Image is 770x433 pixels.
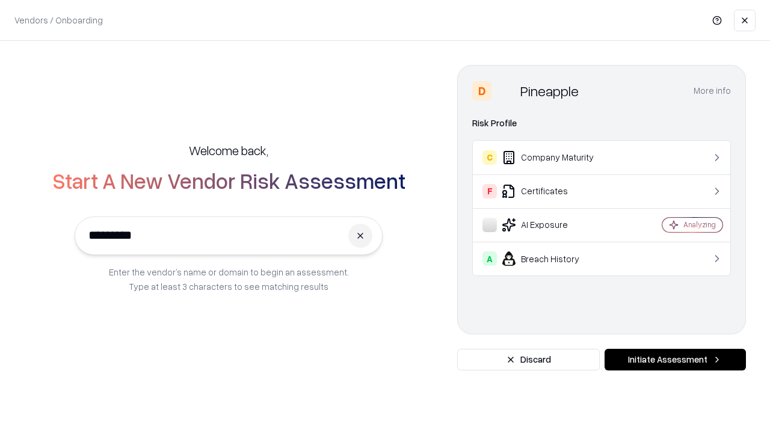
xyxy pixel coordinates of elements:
[482,251,626,266] div: Breach History
[472,116,731,131] div: Risk Profile
[520,81,579,100] div: Pineapple
[482,184,497,198] div: F
[605,349,746,370] button: Initiate Assessment
[496,81,516,100] img: Pineapple
[482,218,626,232] div: AI Exposure
[683,220,716,230] div: Analyzing
[457,349,600,370] button: Discard
[14,14,103,26] p: Vendors / Onboarding
[482,251,497,266] div: A
[482,150,626,165] div: Company Maturity
[472,81,491,100] div: D
[482,150,497,165] div: C
[189,142,268,159] h5: Welcome back,
[694,80,731,102] button: More info
[52,168,405,192] h2: Start A New Vendor Risk Assessment
[109,265,349,293] p: Enter the vendor’s name or domain to begin an assessment. Type at least 3 characters to see match...
[482,184,626,198] div: Certificates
